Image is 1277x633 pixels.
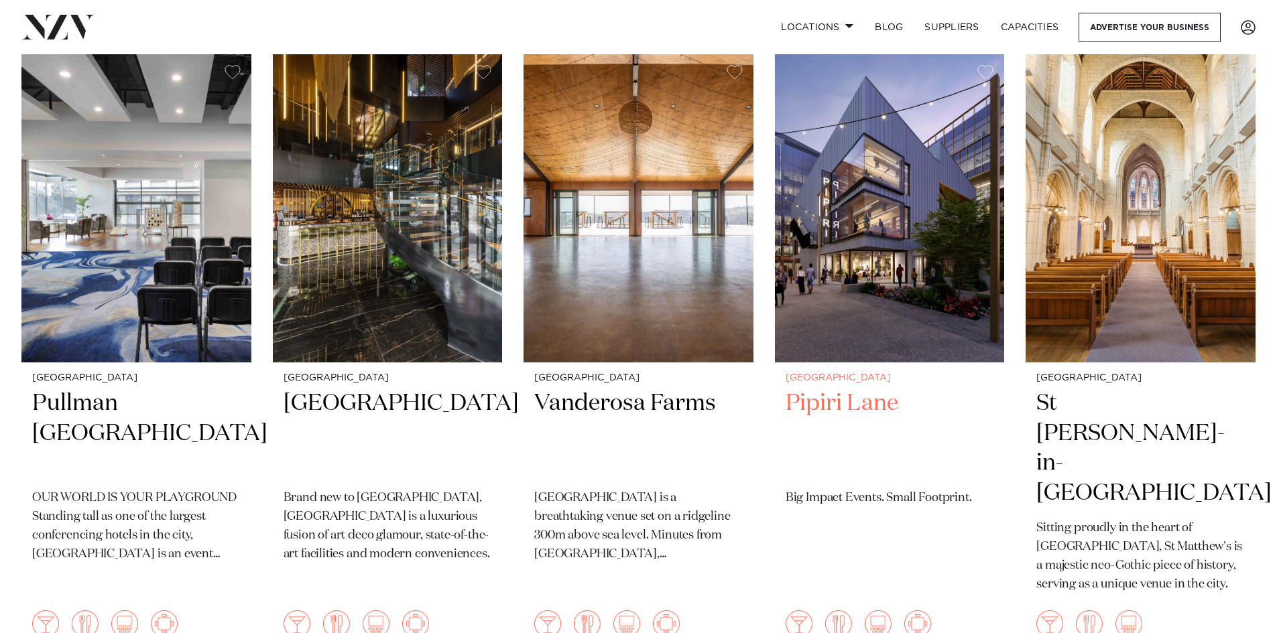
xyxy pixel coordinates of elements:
[32,373,241,383] small: [GEOGRAPHIC_DATA]
[534,489,743,564] p: [GEOGRAPHIC_DATA] is a breathtaking venue set on a ridgeline 300m above sea level. Minutes from [...
[1079,13,1221,42] a: Advertise your business
[990,13,1070,42] a: Capacities
[32,389,241,479] h2: Pullman [GEOGRAPHIC_DATA]
[770,13,864,42] a: Locations
[1036,519,1245,594] p: Sitting proudly in the heart of [GEOGRAPHIC_DATA], St Matthew's is a majestic neo-Gothic piece of...
[21,15,95,39] img: nzv-logo.png
[284,489,492,564] p: Brand new to [GEOGRAPHIC_DATA], [GEOGRAPHIC_DATA] is a luxurious fusion of art deco glamour, stat...
[786,373,994,383] small: [GEOGRAPHIC_DATA]
[534,373,743,383] small: [GEOGRAPHIC_DATA]
[786,489,994,508] p: Big Impact Events. Small Footprint.
[32,489,241,564] p: OUR WORLD IS YOUR PLAYGROUND Standing tall as one of the largest conferencing hotels in the city,...
[914,13,989,42] a: SUPPLIERS
[786,389,994,479] h2: Pipiri Lane
[534,389,743,479] h2: Vanderosa Farms
[284,389,492,479] h2: [GEOGRAPHIC_DATA]
[1036,373,1245,383] small: [GEOGRAPHIC_DATA]
[864,13,914,42] a: BLOG
[1036,389,1245,509] h2: St [PERSON_NAME]-in-[GEOGRAPHIC_DATA]
[284,373,492,383] small: [GEOGRAPHIC_DATA]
